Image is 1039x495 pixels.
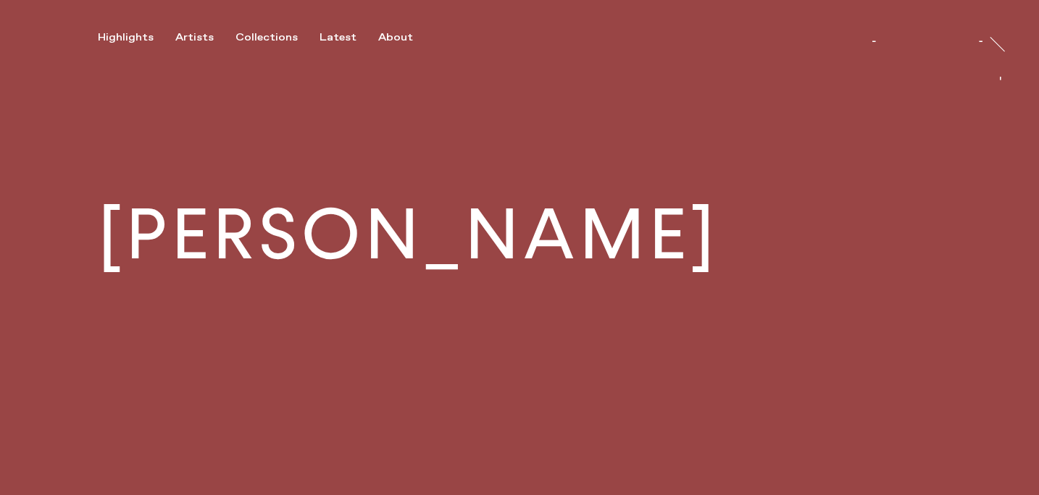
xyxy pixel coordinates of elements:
div: Latest [320,31,356,44]
div: Highlights [98,31,154,44]
div: At [PERSON_NAME] [988,59,1000,188]
button: About [378,31,435,44]
button: Highlights [98,31,175,44]
button: Collections [235,31,320,44]
div: Artists [175,31,214,44]
div: Collections [235,31,298,44]
h1: [PERSON_NAME] [98,200,719,270]
a: [PERSON_NAME] [872,27,983,42]
div: About [378,31,413,44]
button: Latest [320,31,378,44]
div: [PERSON_NAME] [872,42,983,54]
button: Artists [175,31,235,44]
a: At [PERSON_NAME] [1000,59,1014,118]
